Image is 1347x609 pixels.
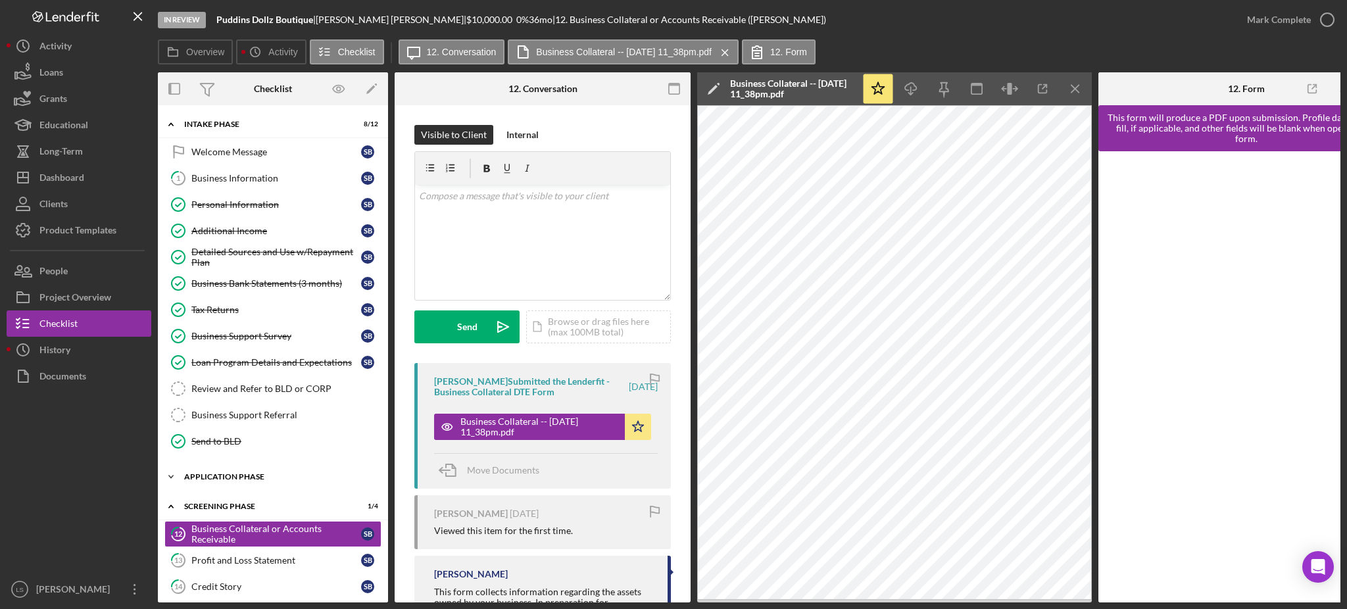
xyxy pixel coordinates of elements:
[1302,551,1334,583] div: Open Intercom Messenger
[466,14,516,25] div: $10,000.00
[361,356,374,369] div: S B
[361,527,374,541] div: S B
[191,173,361,183] div: Business Information
[414,125,493,145] button: Visible to Client
[516,14,529,25] div: 0 %
[7,576,151,602] button: LS[PERSON_NAME]
[191,357,361,368] div: Loan Program Details and Expectations
[427,47,497,57] label: 12. Conversation
[510,508,539,519] time: 2025-04-15 14:58
[500,125,545,145] button: Internal
[508,39,739,64] button: Business Collateral -- [DATE] 11_38pm.pdf
[361,329,374,343] div: S B
[191,147,361,157] div: Welcome Message
[164,191,381,218] a: Personal InformationSB
[184,120,345,128] div: Intake Phase
[191,436,381,447] div: Send to BLD
[191,226,361,236] div: Additional Income
[361,580,374,593] div: S B
[184,502,345,510] div: Screening Phase
[164,349,381,376] a: Loan Program Details and ExpectationsSB
[174,582,183,591] tspan: 14
[254,84,292,94] div: Checklist
[164,244,381,270] a: Detailed Sources and Use w/Repayment PlanSB
[191,199,361,210] div: Personal Information
[434,508,508,519] div: [PERSON_NAME]
[434,454,552,487] button: Move Documents
[191,410,381,420] div: Business Support Referral
[216,14,313,25] b: Puddins Dollz Boutique
[361,554,374,567] div: S B
[191,247,361,268] div: Detailed Sources and Use w/Repayment Plan
[355,502,378,510] div: 1 / 4
[338,47,376,57] label: Checklist
[174,529,182,538] tspan: 12
[361,145,374,158] div: S B
[434,569,508,579] div: [PERSON_NAME]
[191,555,361,566] div: Profit and Loss Statement
[164,323,381,349] a: Business Support SurveySB
[434,525,573,536] div: Viewed this item for the first time.
[191,304,361,315] div: Tax Returns
[770,47,807,57] label: 12. Form
[421,125,487,145] div: Visible to Client
[629,381,658,392] time: 2025-05-21 03:38
[355,120,378,128] div: 8 / 12
[730,78,855,99] div: Business Collateral -- [DATE] 11_38pm.pdf
[552,14,826,25] div: | 12. Business Collateral or Accounts Receivable ([PERSON_NAME])
[164,428,381,454] a: Send to BLD
[529,14,552,25] div: 36 mo
[16,586,24,593] text: LS
[191,524,361,545] div: Business Collateral or Accounts Receivable
[310,39,384,64] button: Checklist
[158,12,206,28] div: In Review
[742,39,816,64] button: 12. Form
[191,383,381,394] div: Review and Refer to BLD or CORP
[268,47,297,57] label: Activity
[457,310,478,343] div: Send
[164,218,381,244] a: Additional IncomeSB
[361,224,374,237] div: S B
[164,270,381,297] a: Business Bank Statements (3 months)SB
[158,39,233,64] button: Overview
[414,310,520,343] button: Send
[434,414,651,440] button: Business Collateral -- [DATE] 11_38pm.pdf
[33,576,118,606] div: [PERSON_NAME]
[316,14,466,25] div: [PERSON_NAME] [PERSON_NAME] |
[508,84,577,94] div: 12. Conversation
[361,251,374,264] div: S B
[1247,7,1311,33] div: Mark Complete
[361,198,374,211] div: S B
